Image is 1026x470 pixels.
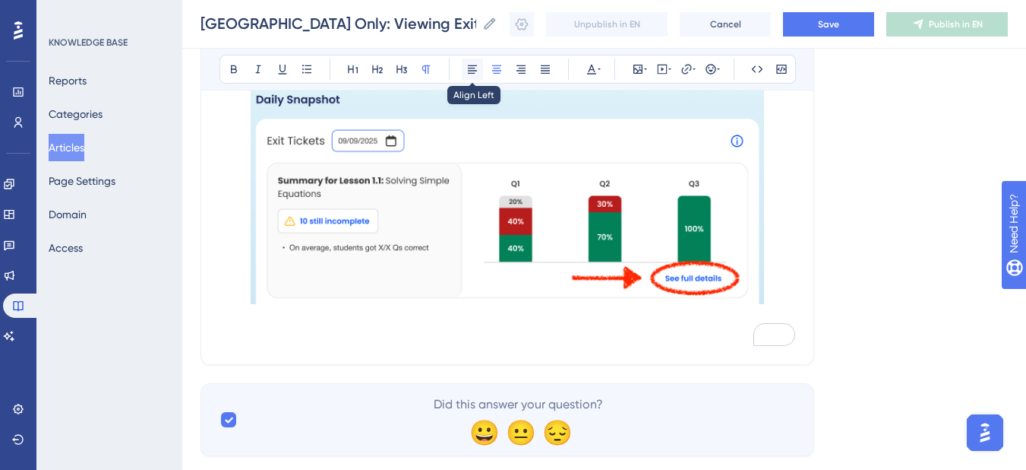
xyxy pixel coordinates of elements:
[574,18,640,30] span: Unpublish in EN
[546,12,668,37] button: Unpublish in EN
[818,18,839,30] span: Save
[506,420,530,444] div: 😐
[49,167,115,195] button: Page Settings
[710,18,741,30] span: Cancel
[886,12,1008,37] button: Publish in EN
[49,37,128,49] div: KNOWLEDGE BASE
[962,410,1008,456] iframe: UserGuiding AI Assistant Launcher
[49,234,83,262] button: Access
[469,420,494,444] div: 😀
[49,100,103,128] button: Categories
[542,420,567,444] div: 😔
[36,4,95,22] span: Need Help?
[49,201,87,228] button: Domain
[200,13,476,34] input: Article Name
[49,67,87,94] button: Reports
[49,134,84,161] button: Articles
[783,12,874,37] button: Save
[434,395,603,414] span: Did this answer your question?
[680,12,771,37] button: Cancel
[929,18,983,30] span: Publish in EN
